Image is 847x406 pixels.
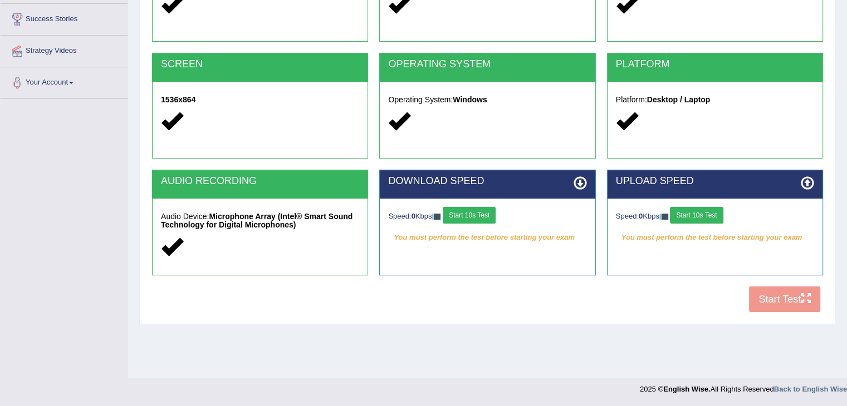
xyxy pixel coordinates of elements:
[647,95,711,104] strong: Desktop / Laptop
[161,95,195,104] strong: 1536x864
[616,207,814,226] div: Speed: Kbps
[161,212,352,229] strong: Microphone Array (Intel® Smart Sound Technology for Digital Microphones)
[659,214,668,220] img: ajax-loader-fb-connection.gif
[412,212,415,220] strong: 0
[616,96,814,104] h5: Platform:
[388,207,586,226] div: Speed: Kbps
[388,176,586,187] h2: DOWNLOAD SPEED
[388,96,586,104] h5: Operating System:
[443,207,496,224] button: Start 10s Test
[639,212,643,220] strong: 0
[616,229,814,246] em: You must perform the test before starting your exam
[1,4,128,32] a: Success Stories
[388,229,586,246] em: You must perform the test before starting your exam
[453,95,487,104] strong: Windows
[432,214,440,220] img: ajax-loader-fb-connection.gif
[616,176,814,187] h2: UPLOAD SPEED
[1,67,128,95] a: Your Account
[616,59,814,70] h2: PLATFORM
[670,207,723,224] button: Start 10s Test
[663,385,710,393] strong: English Wise.
[388,59,586,70] h2: OPERATING SYSTEM
[640,378,847,394] div: 2025 © All Rights Reserved
[161,59,359,70] h2: SCREEN
[774,385,847,393] a: Back to English Wise
[1,36,128,63] a: Strategy Videos
[161,212,359,230] h5: Audio Device:
[161,176,359,187] h2: AUDIO RECORDING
